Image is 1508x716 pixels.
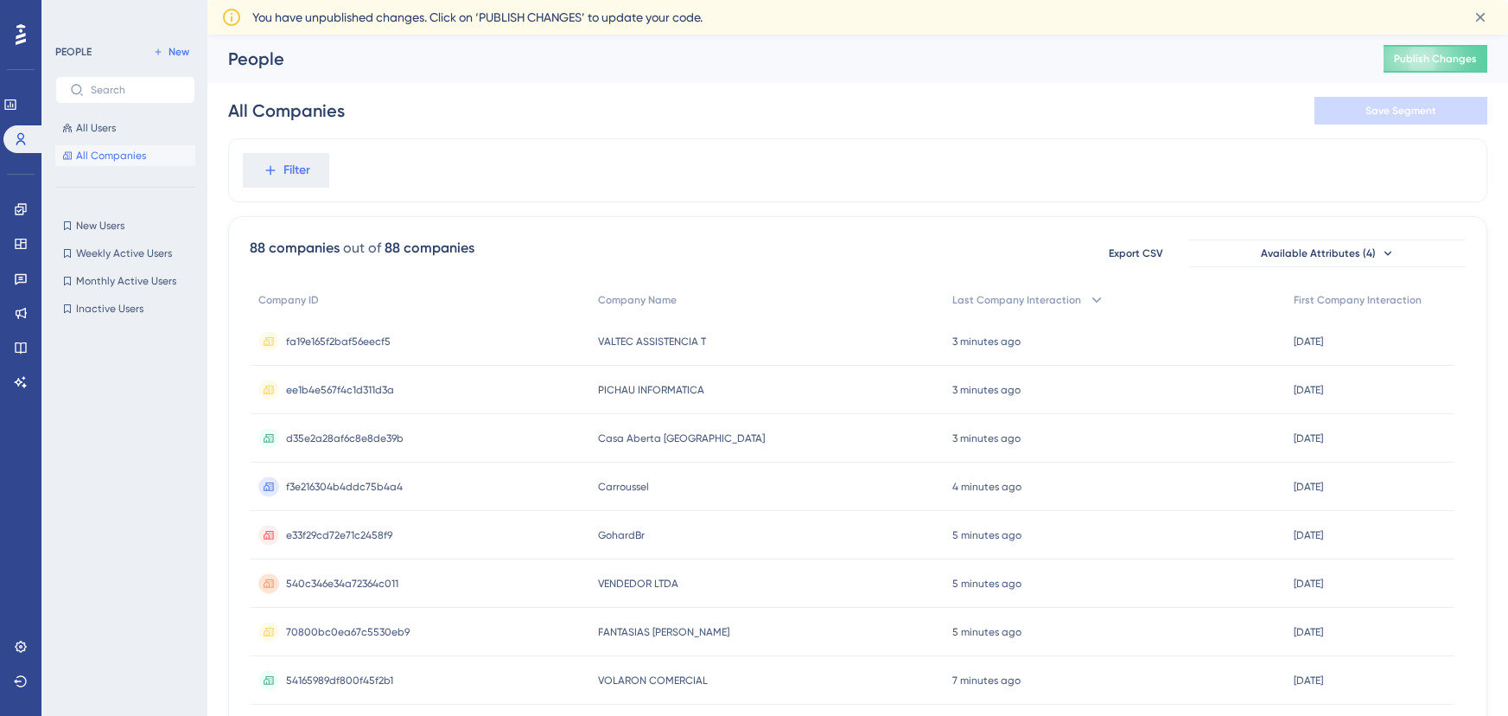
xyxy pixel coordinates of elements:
span: 54165989df800f45f2b1 [286,674,393,687]
button: Save Segment [1314,97,1487,125]
button: All Companies [55,145,195,166]
span: Monthly Active Users [76,274,176,288]
span: PICHAU INFORMATICA [598,383,704,397]
span: VOLARON COMERCIAL [598,674,708,687]
time: [DATE] [1294,481,1323,493]
span: Carroussel [598,480,649,494]
button: Weekly Active Users [55,243,195,264]
span: Weekly Active Users [76,246,172,260]
span: Publish Changes [1394,52,1477,66]
span: Available Attributes (4) [1261,246,1376,260]
time: 3 minutes ago [952,336,1021,348]
span: f3e216304b4ddc75b4a4 [286,480,403,494]
time: 4 minutes ago [952,481,1021,493]
span: Filter [283,160,310,181]
button: Available Attributes (4) [1189,240,1466,267]
time: [DATE] [1294,674,1323,687]
button: All Users [55,118,195,138]
div: People [228,47,1340,71]
button: Inactive Users [55,298,195,319]
time: 5 minutes ago [952,578,1021,590]
span: Inactive Users [76,302,143,316]
div: All Companies [228,99,345,123]
div: 88 companies [250,238,340,259]
span: Casa Aberta [GEOGRAPHIC_DATA] [598,432,765,445]
button: Publish Changes [1384,45,1487,73]
input: Search [91,84,181,96]
span: Company Name [598,293,677,307]
span: fa19e165f2baf56eecf5 [286,335,391,348]
time: 5 minutes ago [952,626,1021,638]
button: Monthly Active Users [55,271,195,291]
time: [DATE] [1294,384,1323,396]
span: Last Company Interaction [952,293,1081,307]
span: All Users [76,121,116,135]
time: [DATE] [1294,578,1323,590]
time: [DATE] [1294,336,1323,348]
span: VENDEDOR LTDA [598,577,678,591]
span: 70800bc0ea67c5530eb9 [286,625,410,639]
span: You have unpublished changes. Click on ‘PUBLISH CHANGES’ to update your code. [252,7,703,28]
span: Company ID [258,293,319,307]
button: New [147,42,195,62]
time: 7 minutes ago [952,674,1021,687]
button: New Users [55,215,195,236]
div: 88 companies [385,238,474,259]
span: ee1b4e567f4c1d311d3a [286,383,394,397]
span: First Company Interaction [1294,293,1422,307]
time: [DATE] [1294,529,1323,541]
button: Filter [243,153,329,188]
span: VALTEC ASSISTENCIA T [598,335,706,348]
span: Save Segment [1365,104,1436,118]
time: 3 minutes ago [952,384,1021,396]
time: 3 minutes ago [952,432,1021,444]
span: FANTASIAS [PERSON_NAME] [598,625,729,639]
time: [DATE] [1294,626,1323,638]
span: New Users [76,219,124,233]
time: [DATE] [1294,432,1323,444]
span: Export CSV [1109,246,1163,260]
span: 540c346e34a72364c011 [286,577,398,591]
span: e33f29cd72e71c2458f9 [286,528,392,542]
div: out of [343,238,381,259]
div: PEOPLE [55,45,92,59]
span: New [169,45,189,59]
time: 5 minutes ago [952,529,1021,541]
button: Export CSV [1092,240,1179,267]
span: d35e2a28af6c8e8de39b [286,432,404,445]
span: GohardBr [598,528,645,542]
span: All Companies [76,149,146,163]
